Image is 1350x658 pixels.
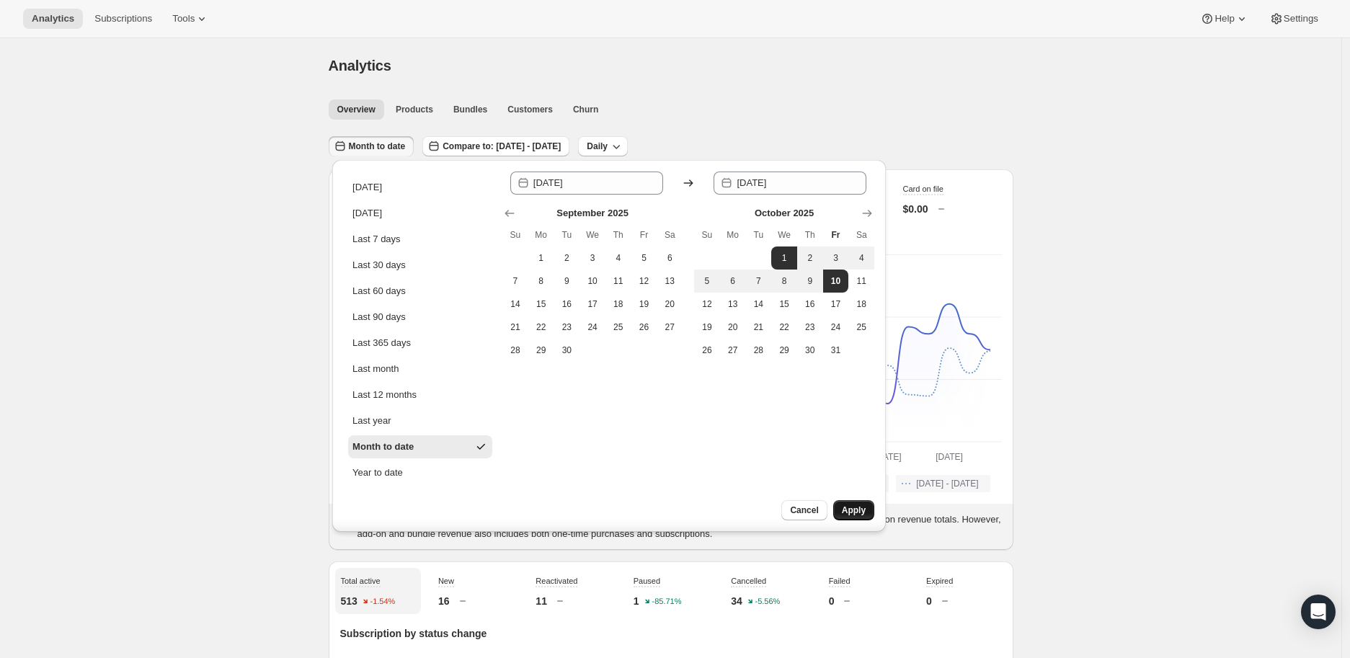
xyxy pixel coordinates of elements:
[502,223,528,246] th: Sunday
[694,223,720,246] th: Sunday
[348,461,492,484] button: Year to date
[502,270,528,293] button: Sunday September 7 2025
[926,594,932,608] p: 0
[554,246,580,270] button: Tuesday September 2 2025
[536,594,547,608] p: 11
[164,9,218,29] button: Tools
[726,229,740,241] span: Mo
[352,232,401,246] div: Last 7 days
[534,321,549,333] span: 22
[803,252,817,264] span: 2
[560,321,574,333] span: 23
[611,298,626,310] span: 18
[752,321,766,333] span: 21
[637,252,652,264] span: 5
[352,466,403,480] div: Year to date
[438,594,450,608] p: 16
[797,270,823,293] button: Thursday October 9 2025
[370,597,395,606] text: -1.54%
[348,280,492,303] button: Last 60 days
[329,58,391,74] span: Analytics
[854,275,869,287] span: 11
[534,298,549,310] span: 15
[781,500,827,520] button: Cancel
[579,246,605,270] button: Wednesday September 3 2025
[528,223,554,246] th: Monday
[823,316,849,339] button: Friday October 24 2025
[631,246,657,270] button: Friday September 5 2025
[657,223,683,246] th: Saturday
[777,298,791,310] span: 15
[823,246,849,270] button: Friday October 3 2025
[611,252,626,264] span: 4
[534,252,549,264] span: 1
[502,316,528,339] button: Sunday September 21 2025
[752,298,766,310] span: 14
[605,316,631,339] button: Thursday September 25 2025
[605,293,631,316] button: Thursday September 18 2025
[579,293,605,316] button: Wednesday September 17 2025
[746,316,772,339] button: Tuesday October 21 2025
[700,275,714,287] span: 5
[842,504,866,516] span: Apply
[777,252,791,264] span: 1
[829,275,843,287] span: 10
[536,577,577,585] span: Reactivated
[32,13,74,25] span: Analytics
[348,306,492,329] button: Last 90 days
[605,270,631,293] button: Thursday September 11 2025
[771,316,797,339] button: Wednesday October 22 2025
[508,229,523,241] span: Su
[823,270,849,293] button: End of range Today Friday October 10 2025
[585,229,600,241] span: We
[637,275,652,287] span: 12
[823,339,849,362] button: Friday October 31 2025
[803,298,817,310] span: 16
[771,246,797,270] button: Start of range Wednesday October 1 2025
[585,321,600,333] span: 24
[797,316,823,339] button: Thursday October 23 2025
[507,104,553,115] span: Customers
[662,321,677,333] span: 27
[560,275,574,287] span: 9
[528,339,554,362] button: Monday September 29 2025
[1214,13,1234,25] span: Help
[560,344,574,356] span: 30
[637,298,652,310] span: 19
[771,293,797,316] button: Wednesday October 15 2025
[554,316,580,339] button: Tuesday September 23 2025
[611,321,626,333] span: 25
[611,229,626,241] span: Th
[790,504,818,516] span: Cancel
[172,13,195,25] span: Tools
[803,321,817,333] span: 23
[631,316,657,339] button: Friday September 26 2025
[637,229,652,241] span: Fr
[720,339,746,362] button: Monday October 27 2025
[349,141,406,152] span: Month to date
[848,223,874,246] th: Saturday
[657,246,683,270] button: Saturday September 6 2025
[752,275,766,287] span: 7
[797,246,823,270] button: Thursday October 2 2025
[662,275,677,287] span: 13
[657,270,683,293] button: Saturday September 13 2025
[631,293,657,316] button: Friday September 19 2025
[611,275,626,287] span: 11
[662,229,677,241] span: Sa
[720,270,746,293] button: Monday October 6 2025
[554,339,580,362] button: Tuesday September 30 2025
[833,500,874,520] button: Apply
[560,252,574,264] span: 2
[341,594,358,608] p: 513
[348,435,492,458] button: Month to date
[352,258,406,272] div: Last 30 days
[694,339,720,362] button: Sunday October 26 2025
[438,577,454,585] span: New
[854,252,869,264] span: 4
[829,252,843,264] span: 3
[755,597,780,606] text: -5.56%
[352,414,391,428] div: Last year
[803,344,817,356] span: 30
[746,270,772,293] button: Tuesday October 7 2025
